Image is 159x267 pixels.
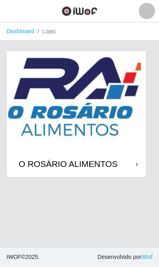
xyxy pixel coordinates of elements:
div: O ROSÁRIO ALIMENTOS [19,159,118,169]
a: O ROSÁRIO ALIMENTOS [6,51,146,177]
span: Desenvolvido por [98,253,153,261]
span: © 2025 . [6,253,40,261]
img: cardImg [6,51,146,151]
a: Dashboard [6,28,34,34]
span: IWOF [6,254,21,260]
a: iWof [141,254,153,260]
li: Lojas [34,27,56,36]
img: CoreUI Logo [61,6,98,16]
